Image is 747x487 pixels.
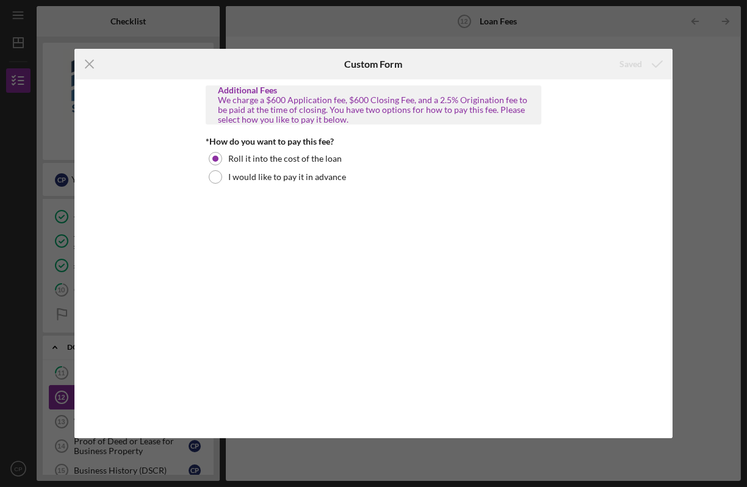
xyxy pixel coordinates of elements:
div: We charge a $600 Application fee, $600 Closing Fee, and a 2.5% Origination fee to be paid at the ... [218,95,529,124]
label: Roll it into the cost of the loan [228,154,342,164]
label: I would like to pay it in advance [228,172,346,182]
div: Saved [619,52,642,76]
button: Saved [607,52,673,76]
div: *How do you want to pay this fee? [206,137,541,146]
h6: Custom Form [344,59,402,70]
div: Additional Fees [218,85,529,95]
